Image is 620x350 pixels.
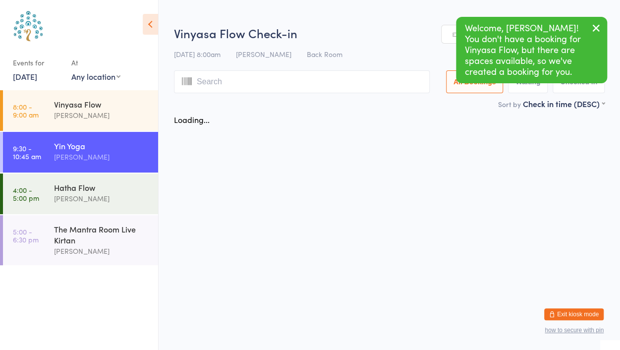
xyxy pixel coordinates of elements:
img: Australian School of Meditation & Yoga [10,7,47,45]
div: Yin Yoga [54,140,150,151]
div: Any location [71,71,120,82]
div: [PERSON_NAME] [54,193,150,204]
a: [DATE] [13,71,37,82]
a: 9:30 -10:45 amYin Yoga[PERSON_NAME] [3,132,158,173]
label: Sort by [498,99,521,109]
time: 4:00 - 5:00 pm [13,186,39,202]
div: At [71,55,120,71]
a: 4:00 -5:00 pmHatha Flow[PERSON_NAME] [3,174,158,214]
div: [PERSON_NAME] [54,110,150,121]
div: The Mantra Room Live Kirtan [54,224,150,245]
time: 8:00 - 9:00 am [13,103,39,118]
button: Exit kiosk mode [544,308,604,320]
button: All Bookings [446,70,504,93]
time: 9:30 - 10:45 am [13,144,41,160]
div: [PERSON_NAME] [54,245,150,257]
div: Events for [13,55,61,71]
div: Hatha Flow [54,182,150,193]
div: Loading... [174,114,210,125]
span: [DATE] 8:00am [174,49,221,59]
time: 5:00 - 6:30 pm [13,228,39,243]
div: Check in time (DESC) [523,98,605,109]
button: how to secure with pin [545,327,604,334]
div: [PERSON_NAME] [54,151,150,163]
a: 5:00 -6:30 pmThe Mantra Room Live Kirtan[PERSON_NAME] [3,215,158,265]
div: Welcome, [PERSON_NAME]! You don't have a booking for Vinyasa Flow, but there are spaces available... [456,17,607,83]
div: Vinyasa Flow [54,99,150,110]
span: Back Room [307,49,342,59]
input: Search [174,70,430,93]
a: 8:00 -9:00 amVinyasa Flow[PERSON_NAME] [3,90,158,131]
span: [PERSON_NAME] [236,49,291,59]
h2: Vinyasa Flow Check-in [174,25,605,41]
